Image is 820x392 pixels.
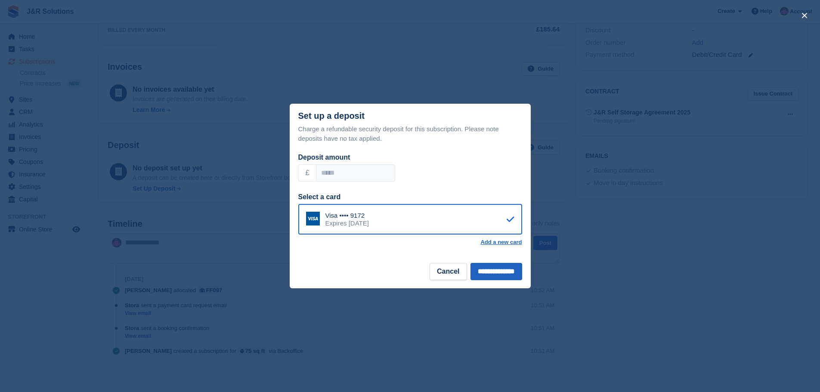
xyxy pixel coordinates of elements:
a: Add a new card [480,239,522,246]
p: Charge a refundable security deposit for this subscription. Please note deposits have no tax appl... [298,124,522,144]
button: close [798,9,811,22]
label: Deposit amount [298,154,350,161]
img: Visa Logo [306,212,320,225]
div: Set up a deposit [298,111,365,121]
button: Cancel [430,263,467,280]
div: Select a card [298,192,522,202]
div: Expires [DATE] [325,219,369,227]
div: Visa •••• 9172 [325,212,369,219]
